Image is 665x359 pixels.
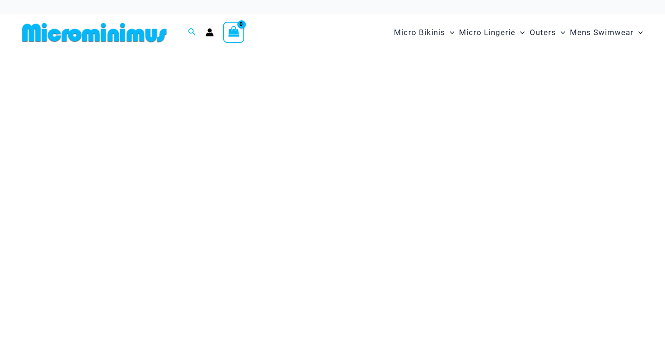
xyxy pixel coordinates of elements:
[390,17,647,48] nav: Site Navigation
[223,22,244,43] a: View Shopping Cart, empty
[634,21,643,44] span: Menu Toggle
[568,18,645,47] a: Mens SwimwearMenu ToggleMenu Toggle
[527,18,568,47] a: OutersMenu ToggleMenu Toggle
[394,21,445,44] span: Micro Bikinis
[556,21,565,44] span: Menu Toggle
[515,21,525,44] span: Menu Toggle
[392,18,457,47] a: Micro BikinisMenu ToggleMenu Toggle
[445,21,454,44] span: Menu Toggle
[459,21,515,44] span: Micro Lingerie
[457,18,527,47] a: Micro LingerieMenu ToggleMenu Toggle
[570,21,634,44] span: Mens Swimwear
[188,27,196,38] a: Search icon link
[206,28,214,36] a: Account icon link
[18,22,170,43] img: MM SHOP LOGO FLAT
[530,21,556,44] span: Outers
